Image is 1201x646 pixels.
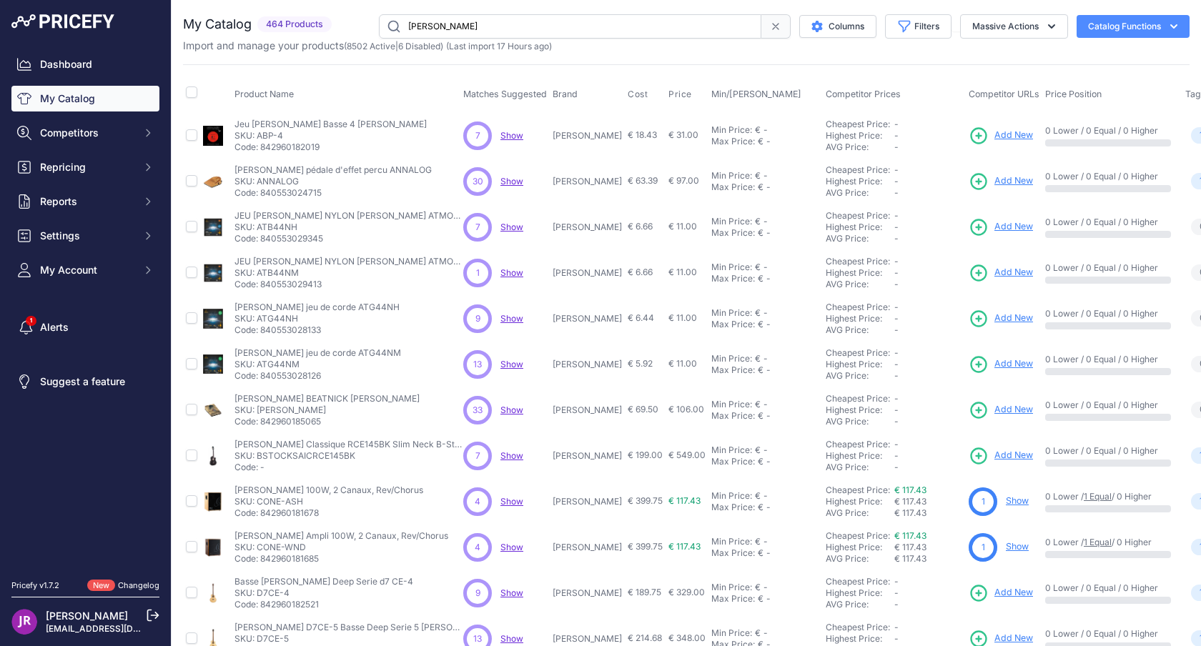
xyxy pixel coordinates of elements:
[446,41,552,51] span: (Last import 17 Hours ago)
[668,449,706,460] span: € 549.00
[894,176,899,187] span: -
[668,541,701,552] span: € 117.43
[234,542,448,553] p: SKU: CONE-WND
[87,580,115,592] span: New
[894,324,899,335] span: -
[763,136,771,147] div: -
[628,404,658,414] span: € 69.50
[761,262,768,273] div: -
[500,267,523,278] a: Show
[761,399,768,410] div: -
[894,439,899,449] span: -
[969,446,1033,466] a: Add New
[1084,491,1112,502] a: 1 Equal
[234,141,427,153] p: Code: 842960182019
[234,404,420,416] p: SKU: [PERSON_NAME]
[826,210,890,221] a: Cheapest Price:
[1006,495,1029,506] a: Show
[40,263,134,277] span: My Account
[711,490,752,502] div: Min Price:
[826,496,894,507] div: Highest Price:
[234,450,463,462] p: SKU: BSTOCKSAICRCE145BK
[894,256,899,267] span: -
[183,14,252,34] h2: My Catalog
[628,89,651,100] button: Cost
[234,233,463,244] p: Code: 840553029345
[826,267,894,279] div: Highest Price:
[960,14,1068,39] button: Massive Actions
[894,279,899,289] span: -
[234,370,401,382] p: Code: 840553028126
[826,359,894,370] div: Highest Price:
[475,449,480,462] span: 7
[347,41,395,51] a: 8502 Active
[994,312,1033,325] span: Add New
[894,130,899,141] span: -
[11,580,59,592] div: Pricefy v1.7.2
[1045,491,1171,502] p: 0 Lower / / 0 Higher
[763,227,771,239] div: -
[826,462,894,473] div: AVG Price:
[234,279,463,290] p: Code: 840553029413
[894,359,899,369] span: -
[711,273,755,284] div: Max Price:
[755,490,761,502] div: €
[234,496,423,507] p: SKU: CONE-ASH
[1045,125,1171,136] p: 0 Lower / 0 Equal / 0 Higher
[826,89,901,99] span: Competitor Prices
[969,172,1033,192] a: Add New
[826,622,890,632] a: Cheapest Price:
[40,160,134,174] span: Repricing
[234,347,401,359] p: [PERSON_NAME] jeu de corde ATG44NM
[11,369,159,394] a: Suggest a feature
[826,187,894,199] div: AVG Price:
[894,119,899,129] span: -
[500,542,523,552] span: Show
[234,302,400,313] p: [PERSON_NAME] jeu de corde ATG44NH
[1045,308,1171,319] p: 0 Lower / 0 Equal / 0 Higher
[969,263,1033,283] a: Add New
[894,187,899,198] span: -
[711,399,752,410] div: Min Price:
[40,194,134,209] span: Reports
[234,576,413,587] p: Basse [PERSON_NAME] Deep Serie d7 CE-4
[763,182,771,193] div: -
[894,267,899,278] span: -
[553,176,622,187] p: [PERSON_NAME]
[500,313,523,324] span: Show
[894,484,926,495] a: € 117.43
[799,15,876,38] button: Columns
[475,312,480,325] span: 9
[826,347,890,358] a: Cheapest Price:
[553,313,622,324] p: [PERSON_NAME]
[234,222,463,233] p: SKU: ATB44NH
[826,542,894,553] div: Highest Price:
[668,89,692,100] span: Price
[711,444,752,456] div: Min Price:
[11,189,159,214] button: Reports
[234,130,427,141] p: SKU: ABP-4
[711,307,752,319] div: Min Price:
[969,217,1033,237] a: Add New
[476,267,480,279] span: 1
[11,257,159,283] button: My Account
[758,364,763,376] div: €
[234,484,423,496] p: [PERSON_NAME] 100W, 2 Canaux, Rev/Chorus
[668,221,697,232] span: € 11.00
[234,176,432,187] p: SKU: ANNALOG
[500,222,523,232] span: Show
[826,279,894,290] div: AVG Price:
[344,41,443,51] span: ( | )
[1045,354,1171,365] p: 0 Lower / 0 Equal / 0 Higher
[500,359,523,369] span: Show
[894,496,926,507] span: € 117.43
[711,170,752,182] div: Min Price:
[894,393,899,404] span: -
[553,359,622,370] p: [PERSON_NAME]
[1045,171,1171,182] p: 0 Lower / 0 Equal / 0 Higher
[500,176,523,187] a: Show
[234,553,448,565] p: Code: 842960181685
[11,223,159,249] button: Settings
[758,547,763,559] div: €
[46,623,195,634] a: [EMAIL_ADDRESS][DOMAIN_NAME]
